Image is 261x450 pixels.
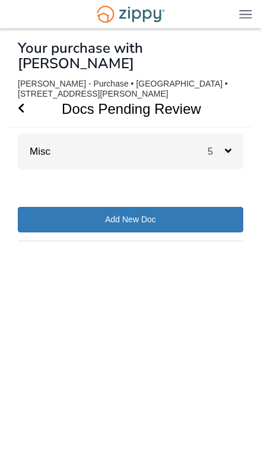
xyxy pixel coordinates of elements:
[208,146,225,157] span: 5
[18,79,243,99] div: [PERSON_NAME] - Purchase • [GEOGRAPHIC_DATA] • [STREET_ADDRESS][PERSON_NAME]
[18,91,24,127] a: Go Back
[9,91,238,127] h1: Docs Pending Review
[239,9,252,18] img: Mobile Dropdown Menu
[18,40,243,72] h1: Your purchase with [PERSON_NAME]
[18,207,243,232] a: Add New Doc
[18,146,50,157] a: Misc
